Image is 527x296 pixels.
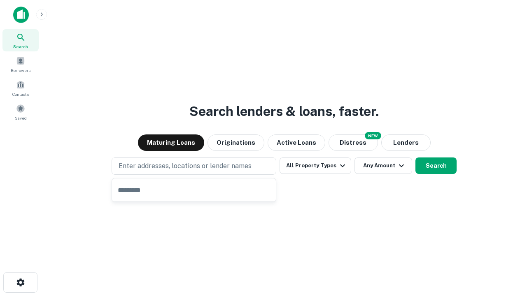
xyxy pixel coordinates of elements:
span: Borrowers [11,67,30,74]
button: Any Amount [354,157,412,174]
a: Saved [2,101,39,123]
h3: Search lenders & loans, faster. [189,102,379,121]
a: Contacts [2,77,39,99]
div: NEW [365,132,381,139]
button: Search distressed loans with lien and other non-mortgage details. [329,134,378,151]
span: Saved [15,115,27,121]
span: Search [13,43,28,50]
a: Search [2,29,39,51]
span: Contacts [12,91,29,97]
iframe: Chat Widget [486,230,527,270]
button: Maturing Loans [138,134,204,151]
img: capitalize-icon.png [13,7,29,23]
button: Search [415,157,457,174]
button: Originations [208,134,264,151]
button: All Property Types [280,157,351,174]
a: Borrowers [2,53,39,75]
button: Enter addresses, locations or lender names [112,157,276,175]
button: Lenders [381,134,431,151]
button: Active Loans [268,134,325,151]
p: Enter addresses, locations or lender names [119,161,252,171]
